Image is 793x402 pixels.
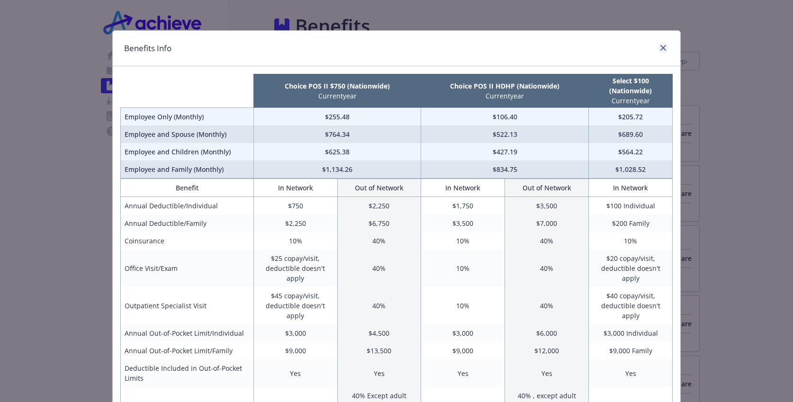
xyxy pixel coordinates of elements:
[255,91,419,101] p: Current year
[124,42,171,54] h1: Benefits Info
[253,342,337,359] td: $9,000
[589,161,673,179] td: $1,028.52
[421,108,589,126] td: $106.40
[337,359,421,387] td: Yes
[423,81,587,91] p: Choice POS II HDHP (Nationwide)
[505,287,589,324] td: 40%
[658,42,669,54] a: close
[337,232,421,250] td: 40%
[505,324,589,342] td: $6,000
[423,91,587,101] p: Current year
[505,179,589,197] th: Out of Network
[589,143,673,161] td: $564.22
[589,359,673,387] td: Yes
[421,342,505,359] td: $9,000
[589,214,673,232] td: $200 Family
[505,359,589,387] td: Yes
[591,76,671,96] p: Select $100 (Nationwide)
[421,232,505,250] td: 10%
[121,342,254,359] td: Annual Out-of-Pocket Limit/Family
[121,287,254,324] td: Outpatient Specialist Visit
[121,161,254,179] td: Employee and Family (Monthly)
[589,342,673,359] td: $9,000 Family
[121,214,254,232] td: Annual Deductible/Family
[337,287,421,324] td: 40%
[589,179,673,197] th: In Network
[253,143,421,161] td: $625.38
[421,197,505,215] td: $1,750
[121,108,254,126] td: Employee Only (Monthly)
[505,197,589,215] td: $3,500
[421,214,505,232] td: $3,500
[421,161,589,179] td: $834.75
[253,287,337,324] td: $45 copay/visit, deductible doesn't apply
[421,250,505,287] td: 10%
[253,197,337,215] td: $750
[591,96,671,106] p: Current year
[589,324,673,342] td: $3,000 Individual
[505,232,589,250] td: 40%
[589,197,673,215] td: $100 Individual
[589,125,673,143] td: $689.60
[505,342,589,359] td: $12,000
[337,197,421,215] td: $2,250
[505,214,589,232] td: $7,000
[253,161,421,179] td: $1,134.26
[121,74,254,108] th: intentionally left blank
[589,108,673,126] td: $205.72
[421,287,505,324] td: 10%
[121,359,254,387] td: Deductible Included in Out-of-Pocket Limits
[253,214,337,232] td: $2,250
[337,324,421,342] td: $4,500
[253,359,337,387] td: Yes
[253,108,421,126] td: $255.48
[421,143,589,161] td: $427.19
[589,287,673,324] td: $40 copay/visit, deductible doesn't apply
[253,324,337,342] td: $3,000
[121,232,254,250] td: Coinsurance
[121,250,254,287] td: Office Visit/Exam
[337,214,421,232] td: $6,750
[255,81,419,91] p: Choice POS II $750 (Nationwide)
[589,250,673,287] td: $20 copay/visit, deductible doesn't apply
[421,359,505,387] td: Yes
[253,232,337,250] td: 10%
[253,250,337,287] td: $25 copay/visit, deductible doesn't apply
[421,125,589,143] td: $522.13
[121,179,254,197] th: Benefit
[121,125,254,143] td: Employee and Spouse (Monthly)
[253,179,337,197] th: In Network
[337,179,421,197] th: Out of Network
[121,324,254,342] td: Annual Out-of-Pocket Limit/Individual
[121,143,254,161] td: Employee and Children (Monthly)
[505,250,589,287] td: 40%
[337,250,421,287] td: 40%
[421,324,505,342] td: $3,000
[337,342,421,359] td: $13,500
[121,197,254,215] td: Annual Deductible/Individual
[253,125,421,143] td: $764.34
[421,179,505,197] th: In Network
[589,232,673,250] td: 10%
